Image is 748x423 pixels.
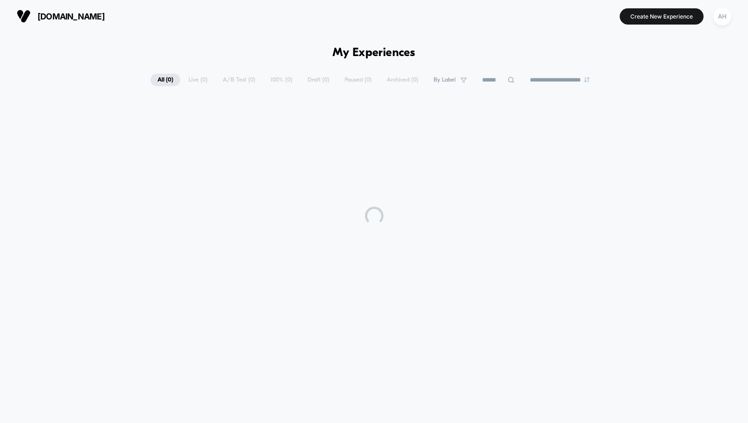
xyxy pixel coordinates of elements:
button: [DOMAIN_NAME] [14,9,107,24]
button: Create New Experience [620,8,704,25]
img: end [584,77,590,82]
span: By Label [434,76,456,83]
span: All ( 0 ) [151,74,180,86]
div: AH [713,7,731,25]
img: Visually logo [17,9,31,23]
span: [DOMAIN_NAME] [38,12,105,21]
button: AH [710,7,734,26]
h1: My Experiences [333,46,415,60]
